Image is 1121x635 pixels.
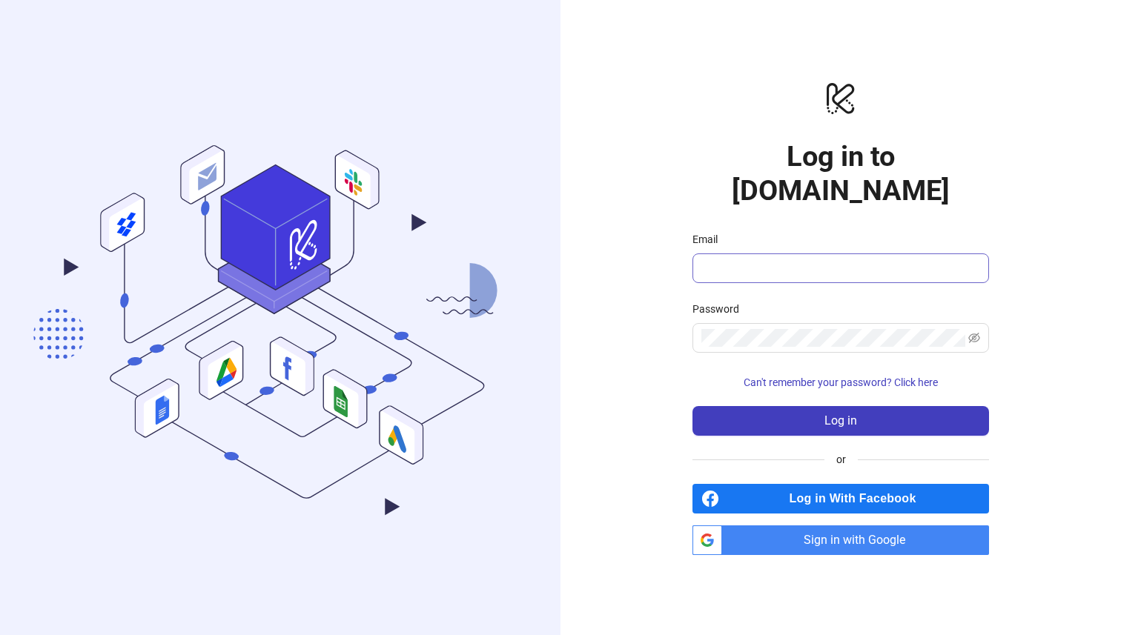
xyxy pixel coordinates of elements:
[692,139,989,207] h1: Log in to [DOMAIN_NAME]
[824,414,857,428] span: Log in
[701,259,977,277] input: Email
[692,301,749,317] label: Password
[692,376,989,388] a: Can't remember your password? Click here
[968,332,980,344] span: eye-invisible
[692,406,989,436] button: Log in
[744,376,938,388] span: Can't remember your password? Click here
[725,484,989,513] span: Log in With Facebook
[692,370,989,394] button: Can't remember your password? Click here
[692,525,989,555] a: Sign in with Google
[824,451,858,468] span: or
[692,484,989,513] a: Log in With Facebook
[728,525,989,555] span: Sign in with Google
[701,329,965,347] input: Password
[692,231,727,247] label: Email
